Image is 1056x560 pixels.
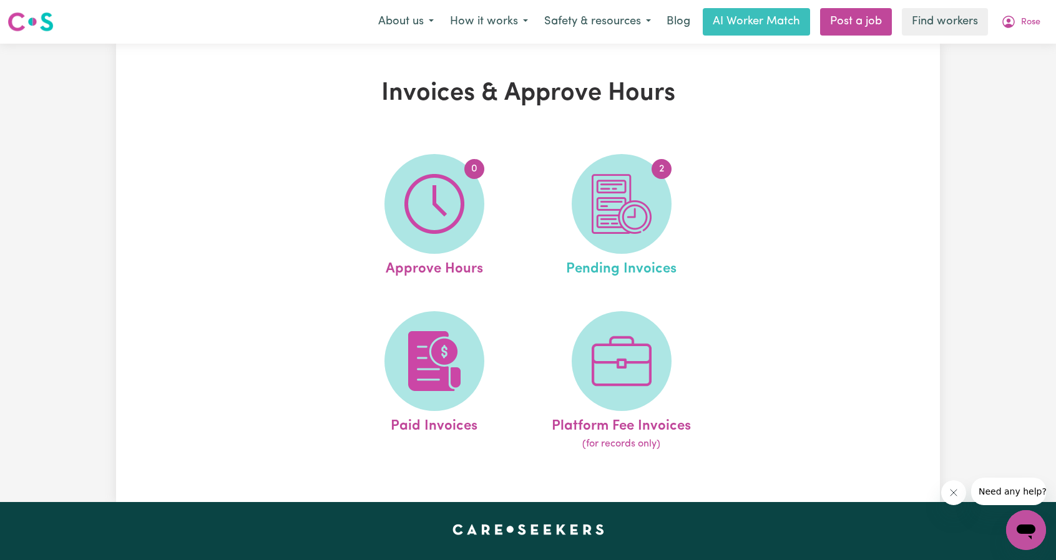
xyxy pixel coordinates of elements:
[941,480,966,505] iframe: Close message
[902,8,988,36] a: Find workers
[993,9,1049,35] button: My Account
[1021,16,1040,29] span: Rose
[7,9,76,19] span: Need any help?
[532,311,711,452] a: Platform Fee Invoices(for records only)
[659,8,698,36] a: Blog
[370,9,442,35] button: About us
[7,7,54,36] a: Careseekers logo
[386,254,483,280] span: Approve Hours
[971,478,1046,505] iframe: Message from company
[345,311,524,452] a: Paid Invoices
[652,159,672,179] span: 2
[566,254,677,280] span: Pending Invoices
[820,8,892,36] a: Post a job
[582,437,660,451] span: (for records only)
[452,524,604,534] a: Careseekers home page
[345,154,524,280] a: Approve Hours
[536,9,659,35] button: Safety & resources
[442,9,536,35] button: How it works
[391,411,477,437] span: Paid Invoices
[703,8,810,36] a: AI Worker Match
[532,154,711,280] a: Pending Invoices
[464,159,484,179] span: 0
[552,411,691,437] span: Platform Fee Invoices
[1006,510,1046,550] iframe: Button to launch messaging window
[7,11,54,33] img: Careseekers logo
[261,79,795,109] h1: Invoices & Approve Hours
